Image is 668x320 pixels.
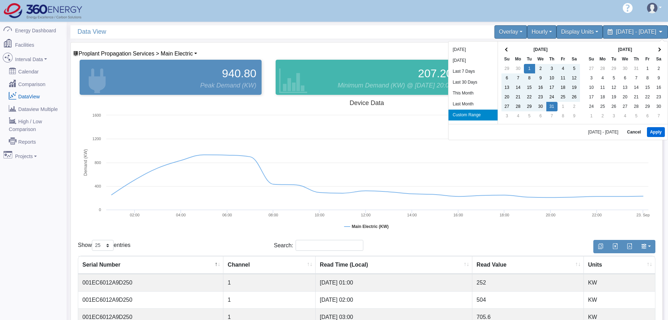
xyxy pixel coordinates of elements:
[407,213,417,217] text: 14:00
[546,92,558,102] td: 24
[418,65,452,82] span: 207.20
[631,73,642,83] td: 7
[535,73,546,83] td: 9
[92,240,114,251] select: Showentries
[608,83,620,92] td: 12
[361,213,371,217] text: 12:00
[546,83,558,92] td: 17
[642,102,653,111] td: 29
[524,64,535,73] td: 1
[130,213,140,217] text: 02:00
[524,92,535,102] td: 22
[597,64,608,73] td: 28
[631,102,642,111] td: 28
[558,54,569,64] th: Fr
[535,102,546,111] td: 30
[558,92,569,102] td: 25
[546,54,558,64] th: Th
[556,25,602,39] div: Display Units
[535,92,546,102] td: 23
[448,44,498,55] li: [DATE]
[513,92,524,102] td: 21
[558,111,569,121] td: 8
[569,102,580,111] td: 2
[642,83,653,92] td: 15
[223,256,316,274] th: Channel : activate to sort column ascending
[524,73,535,83] td: 8
[79,51,193,57] span: Device List
[448,55,498,66] li: [DATE]
[524,111,535,121] td: 5
[77,25,370,38] span: Data View
[597,92,608,102] td: 18
[586,64,597,73] td: 27
[608,111,620,121] td: 3
[631,111,642,121] td: 5
[535,111,546,121] td: 6
[316,274,472,291] td: [DATE] 01:00
[524,54,535,64] th: Tu
[316,291,472,308] td: [DATE] 02:00
[608,92,620,102] td: 19
[95,161,101,165] text: 800
[647,127,665,137] button: Apply
[546,213,555,217] text: 20:00
[653,64,664,73] td: 2
[620,111,631,121] td: 4
[535,64,546,73] td: 2
[620,92,631,102] td: 20
[223,274,316,291] td: 1
[631,64,642,73] td: 31
[597,54,608,64] th: Mo
[586,83,597,92] td: 10
[653,73,664,83] td: 9
[653,92,664,102] td: 23
[584,291,655,308] td: KW
[513,45,569,54] th: [DATE]
[448,110,498,120] li: Custom Range
[524,83,535,92] td: 15
[569,111,580,121] td: 9
[631,54,642,64] th: Th
[494,25,527,39] div: Overlay
[535,54,546,64] th: We
[448,99,498,110] li: Last Month
[513,54,524,64] th: Mo
[584,256,655,274] th: Units : activate to sort column ascending
[622,240,637,253] button: Generate PDF
[569,83,580,92] td: 19
[558,73,569,83] td: 11
[558,83,569,92] td: 18
[631,92,642,102] td: 21
[569,92,580,102] td: 26
[501,92,513,102] td: 20
[200,81,256,90] span: Peak Demand (KW)
[223,291,316,308] td: 1
[501,102,513,111] td: 27
[569,64,580,73] td: 5
[597,111,608,121] td: 2
[636,240,655,253] button: Show/Hide Columns
[78,291,223,308] td: 001EC6012A9D250
[558,102,569,111] td: 1
[269,213,278,217] text: 08:00
[501,64,513,73] td: 29
[99,208,101,212] text: 0
[597,83,608,92] td: 11
[78,240,130,251] label: Show entries
[597,45,653,54] th: [DATE]
[647,3,657,13] img: user-3.svg
[569,54,580,64] th: Sa
[586,73,597,83] td: 3
[350,99,384,106] tspan: Device Data
[448,77,498,88] li: Last 30 Days
[546,102,558,111] td: 31
[642,54,653,64] th: Fr
[472,256,584,274] th: Read Value : activate to sort column ascending
[608,54,620,64] th: Tu
[586,92,597,102] td: 17
[513,83,524,92] td: 14
[448,66,498,77] li: Last 7 Days
[176,213,186,217] text: 04:00
[642,73,653,83] td: 8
